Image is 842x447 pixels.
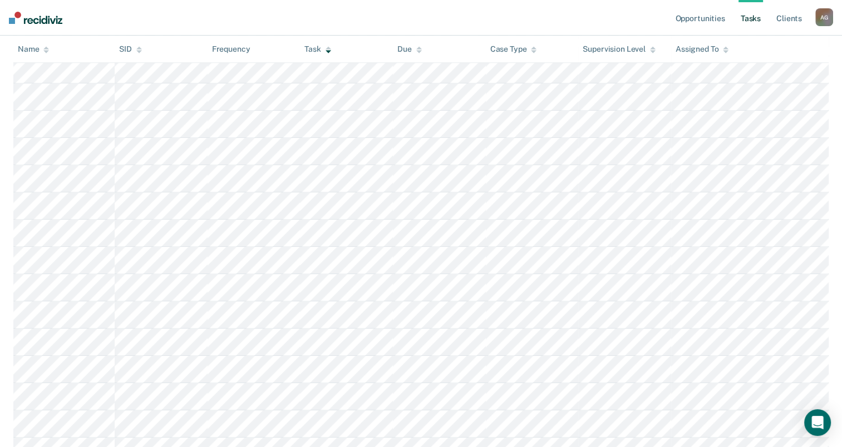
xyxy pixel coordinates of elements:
[490,44,537,54] div: Case Type
[18,44,49,54] div: Name
[804,409,831,436] div: Open Intercom Messenger
[119,44,142,54] div: SID
[9,12,62,24] img: Recidiviz
[304,44,331,54] div: Task
[815,8,833,26] button: AG
[397,44,422,54] div: Due
[212,44,250,54] div: Frequency
[676,44,728,54] div: Assigned To
[815,8,833,26] div: A G
[583,44,656,54] div: Supervision Level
